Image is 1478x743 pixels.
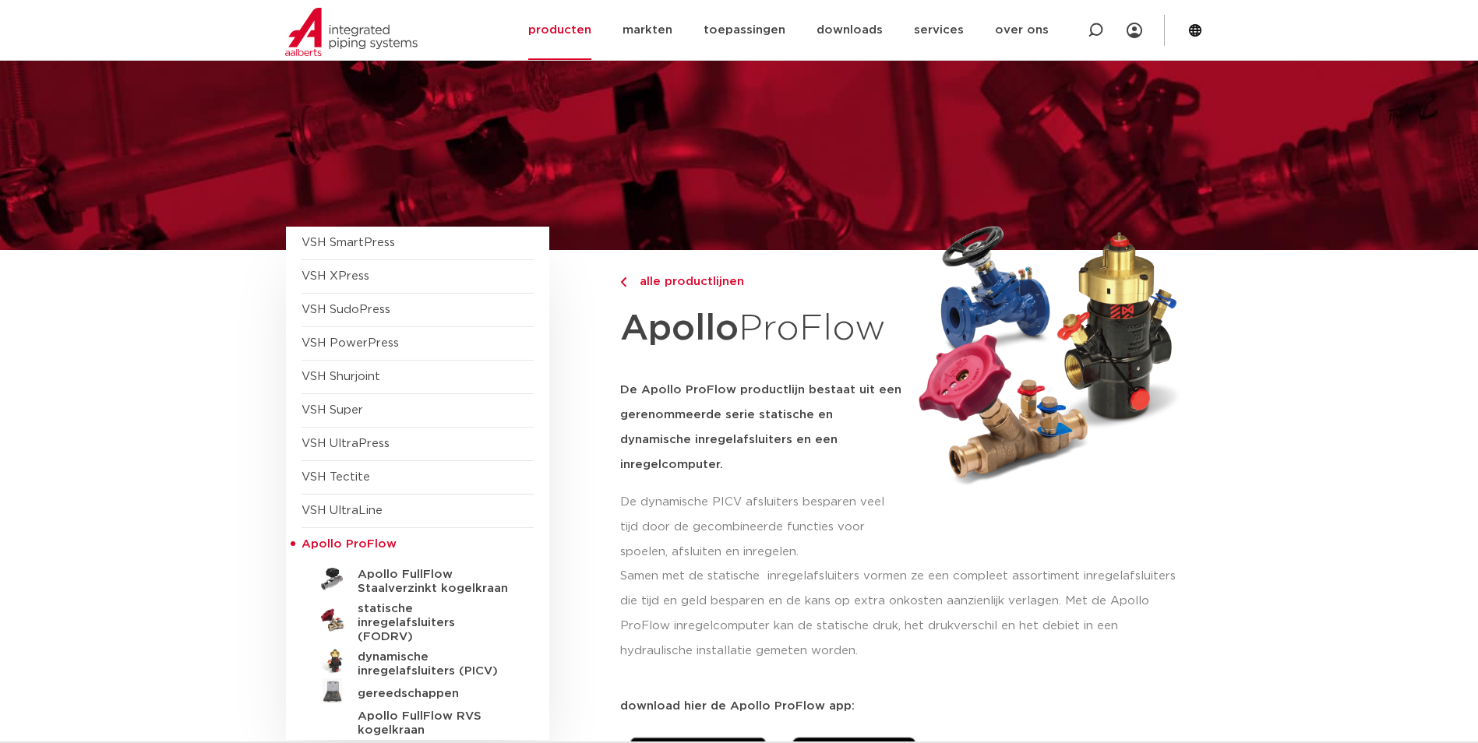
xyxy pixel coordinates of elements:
a: VSH Tectite [302,471,370,483]
p: De dynamische PICV afsluiters besparen veel tijd door de gecombineerde functies voor spoelen, afs... [620,490,902,565]
img: chevron-right.svg [620,277,626,287]
a: VSH SmartPress [302,237,395,248]
a: VSH XPress [302,270,369,282]
h5: gereedschappen [358,687,512,701]
a: VSH Super [302,404,363,416]
h5: Apollo FullFlow RVS kogelkraan [358,710,512,738]
span: Apollo ProFlow [302,538,397,550]
a: statische inregelafsluiters (FODRV) [302,596,534,644]
a: VSH SudoPress [302,304,390,315]
a: gereedschappen [302,678,534,703]
p: download hier de Apollo ProFlow app: [620,700,1193,712]
a: VSH UltraLine [302,505,383,516]
p: Samen met de statische inregelafsluiters vormen ze een compleet assortiment inregelafsluiters die... [620,564,1193,664]
a: VSH PowerPress [302,337,399,349]
a: VSH UltraPress [302,438,390,449]
span: alle productlijnen [630,276,744,287]
a: alle productlijnen [620,273,902,291]
a: Apollo FullFlow RVS kogelkraan [302,703,534,738]
h5: De Apollo ProFlow productlijn bestaat uit een gerenommeerde serie statische en dynamische inregel... [620,378,902,477]
strong: Apollo [620,311,739,347]
h5: statische inregelafsluiters (FODRV) [358,602,512,644]
a: VSH Shurjoint [302,371,380,382]
h5: dynamische inregelafsluiters (PICV) [358,650,512,678]
h1: ProFlow [620,299,902,359]
a: Apollo FullFlow Staalverzinkt kogelkraan [302,562,534,596]
h5: Apollo FullFlow Staalverzinkt kogelkraan [358,568,512,596]
a: dynamische inregelafsluiters (PICV) [302,644,534,678]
